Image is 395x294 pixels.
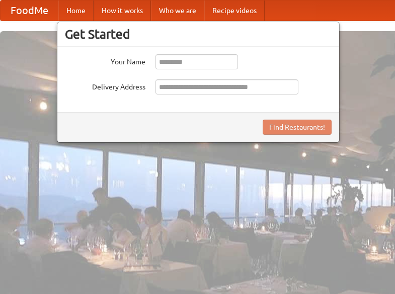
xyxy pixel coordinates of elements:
[1,1,58,21] a: FoodMe
[263,120,332,135] button: Find Restaurants!
[65,27,332,42] h3: Get Started
[151,1,204,21] a: Who we are
[65,54,145,67] label: Your Name
[65,79,145,92] label: Delivery Address
[58,1,94,21] a: Home
[94,1,151,21] a: How it works
[204,1,265,21] a: Recipe videos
